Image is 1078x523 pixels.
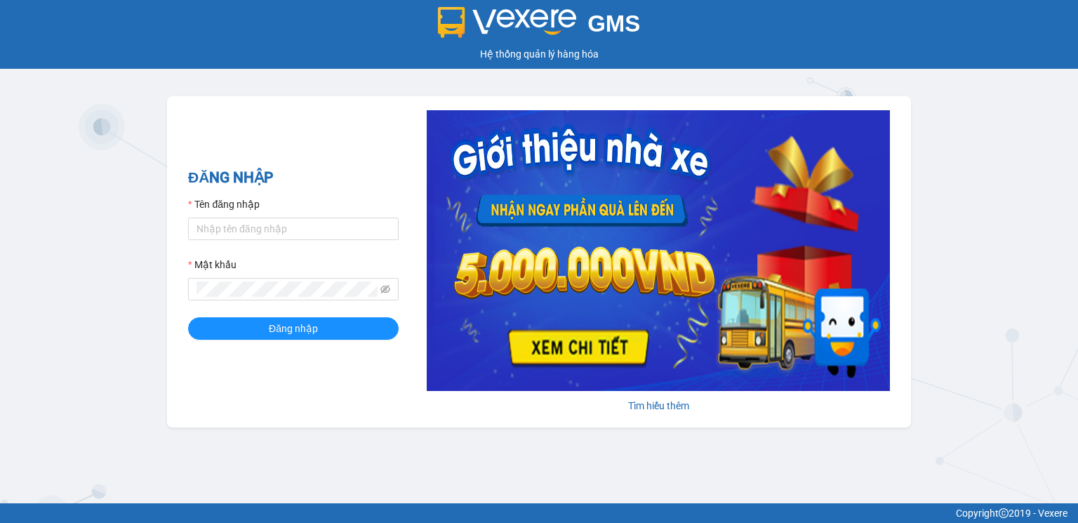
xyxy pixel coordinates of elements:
[188,197,260,212] label: Tên đăng nhập
[11,505,1067,521] div: Copyright 2019 - Vexere
[188,257,237,272] label: Mật khẩu
[587,11,640,37] span: GMS
[427,110,890,391] img: banner-0
[438,21,641,32] a: GMS
[4,46,1074,62] div: Hệ thống quản lý hàng hóa
[380,284,390,294] span: eye-invisible
[188,218,399,240] input: Tên đăng nhập
[438,7,577,38] img: logo 2
[269,321,318,336] span: Đăng nhập
[188,166,399,190] h2: ĐĂNG NHẬP
[427,398,890,413] div: Tìm hiểu thêm
[188,317,399,340] button: Đăng nhập
[999,508,1009,518] span: copyright
[197,282,378,297] input: Mật khẩu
